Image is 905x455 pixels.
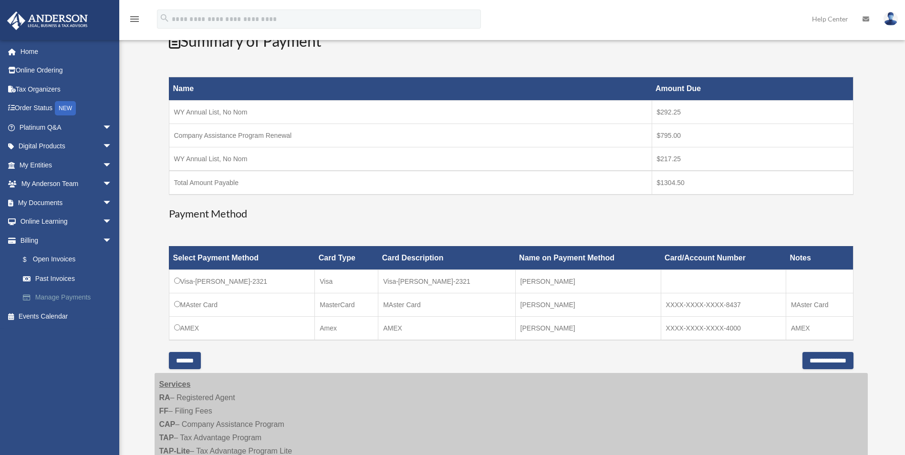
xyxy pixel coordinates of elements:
td: AMEX [786,316,853,340]
td: [PERSON_NAME] [515,293,661,316]
th: Name on Payment Method [515,246,661,269]
td: Visa-[PERSON_NAME]-2321 [169,269,315,293]
td: $292.25 [652,101,853,124]
i: menu [129,13,140,25]
a: Billingarrow_drop_down [7,231,126,250]
h2: Summary of Payment [169,31,853,52]
span: arrow_drop_down [103,155,122,175]
th: Name [169,77,652,101]
td: [PERSON_NAME] [515,316,661,340]
a: My Entitiesarrow_drop_down [7,155,126,175]
th: Card Type [315,246,378,269]
span: $ [28,254,33,266]
a: Home [7,42,126,61]
a: My Documentsarrow_drop_down [7,193,126,212]
th: Amount Due [652,77,853,101]
img: User Pic [884,12,898,26]
th: Select Payment Method [169,246,315,269]
td: $1304.50 [652,171,853,195]
th: Card/Account Number [661,246,786,269]
a: Events Calendar [7,307,126,326]
span: arrow_drop_down [103,137,122,156]
td: Visa-[PERSON_NAME]-2321 [378,269,515,293]
a: menu [129,17,140,25]
a: Tax Organizers [7,80,126,99]
td: Total Amount Payable [169,171,652,195]
div: NEW [55,101,76,115]
a: My Anderson Teamarrow_drop_down [7,175,126,194]
span: arrow_drop_down [103,175,122,194]
th: Card Description [378,246,515,269]
strong: RA [159,393,170,402]
span: arrow_drop_down [103,118,122,137]
a: Digital Productsarrow_drop_down [7,137,126,156]
td: $217.25 [652,147,853,171]
td: MAster Card [169,293,315,316]
span: arrow_drop_down [103,212,122,232]
span: arrow_drop_down [103,231,122,250]
td: $795.00 [652,124,853,147]
i: search [159,13,170,23]
td: MAster Card [378,293,515,316]
td: Company Assistance Program Renewal [169,124,652,147]
td: AMEX [169,316,315,340]
a: Past Invoices [13,269,126,288]
td: WY Annual List, No Nom [169,101,652,124]
a: Order StatusNEW [7,99,126,118]
a: Platinum Q&Aarrow_drop_down [7,118,126,137]
td: [PERSON_NAME] [515,269,661,293]
strong: FF [159,407,169,415]
td: MAster Card [786,293,853,316]
h3: Payment Method [169,207,853,221]
a: $Open Invoices [13,250,122,269]
td: XXXX-XXXX-XXXX-4000 [661,316,786,340]
strong: CAP [159,420,176,428]
th: Notes [786,246,853,269]
td: AMEX [378,316,515,340]
td: Amex [315,316,378,340]
td: XXXX-XXXX-XXXX-8437 [661,293,786,316]
td: MasterCard [315,293,378,316]
strong: TAP [159,434,174,442]
td: WY Annual List, No Nom [169,147,652,171]
a: Manage Payments [13,288,126,307]
strong: Services [159,380,191,388]
td: Visa [315,269,378,293]
a: Online Learningarrow_drop_down [7,212,126,231]
img: Anderson Advisors Platinum Portal [4,11,91,30]
a: Online Ordering [7,61,126,80]
span: arrow_drop_down [103,193,122,213]
strong: TAP-Lite [159,447,190,455]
